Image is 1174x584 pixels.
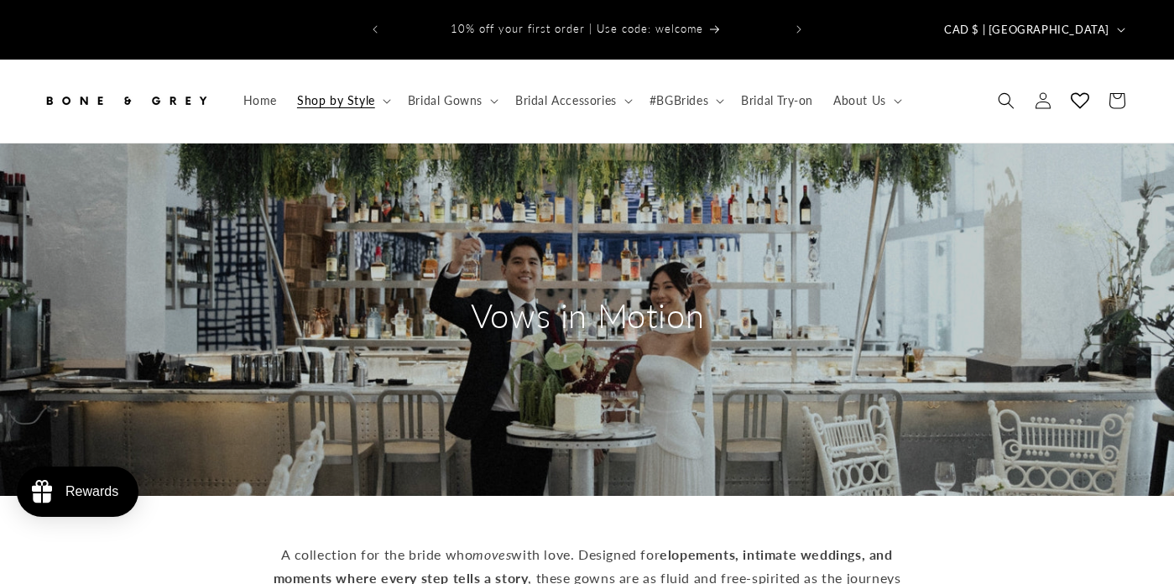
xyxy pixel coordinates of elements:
[428,294,747,337] h2: Vows in Motion
[398,83,505,118] summary: Bridal Gowns
[297,93,375,108] span: Shop by Style
[515,93,617,108] span: Bridal Accessories
[287,83,398,118] summary: Shop by Style
[833,93,886,108] span: About Us
[780,13,817,45] button: Next announcement
[233,83,287,118] a: Home
[731,83,823,118] a: Bridal Try-on
[944,22,1109,39] span: CAD $ | [GEOGRAPHIC_DATA]
[505,83,639,118] summary: Bridal Accessories
[42,82,210,119] img: Bone and Grey Bridal
[988,82,1025,119] summary: Search
[823,83,909,118] summary: About Us
[741,93,813,108] span: Bridal Try-on
[65,484,118,499] div: Rewards
[357,13,394,45] button: Previous announcement
[650,93,708,108] span: #BGBrides
[408,93,483,108] span: Bridal Gowns
[243,93,277,108] span: Home
[934,13,1132,45] button: CAD $ | [GEOGRAPHIC_DATA]
[639,83,731,118] summary: #BGBrides
[472,546,511,562] em: moves
[451,22,703,35] span: 10% off your first order | Use code: welcome
[36,76,217,126] a: Bone and Grey Bridal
